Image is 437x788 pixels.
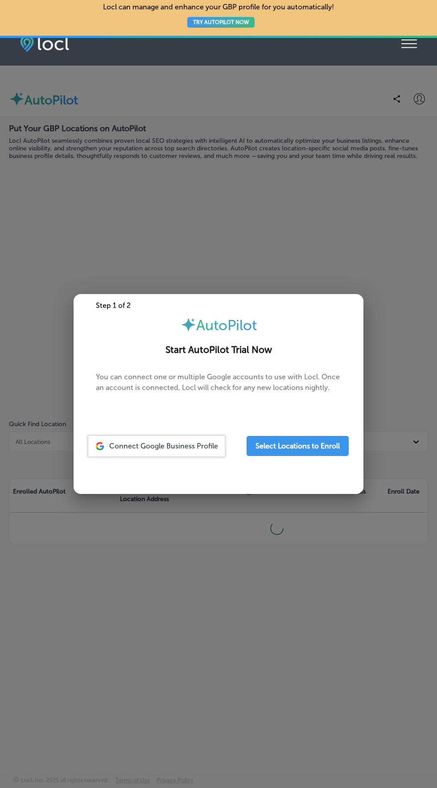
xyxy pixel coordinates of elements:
[109,442,218,450] span: Connect Google Business Profile
[181,317,196,332] img: autopilot-icon
[96,372,341,407] p: You can connect one or multiple Google accounts to use with Locl. Once an account is connected, L...
[20,35,69,52] img: fda3e92497d09a02dc62c9cd864e3231.png
[196,317,257,334] span: AutoPilot
[84,344,353,356] h2: Start AutoPilot Trial Now
[74,301,363,310] div: Step 1 of 2
[247,436,349,456] button: Select Locations to Enroll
